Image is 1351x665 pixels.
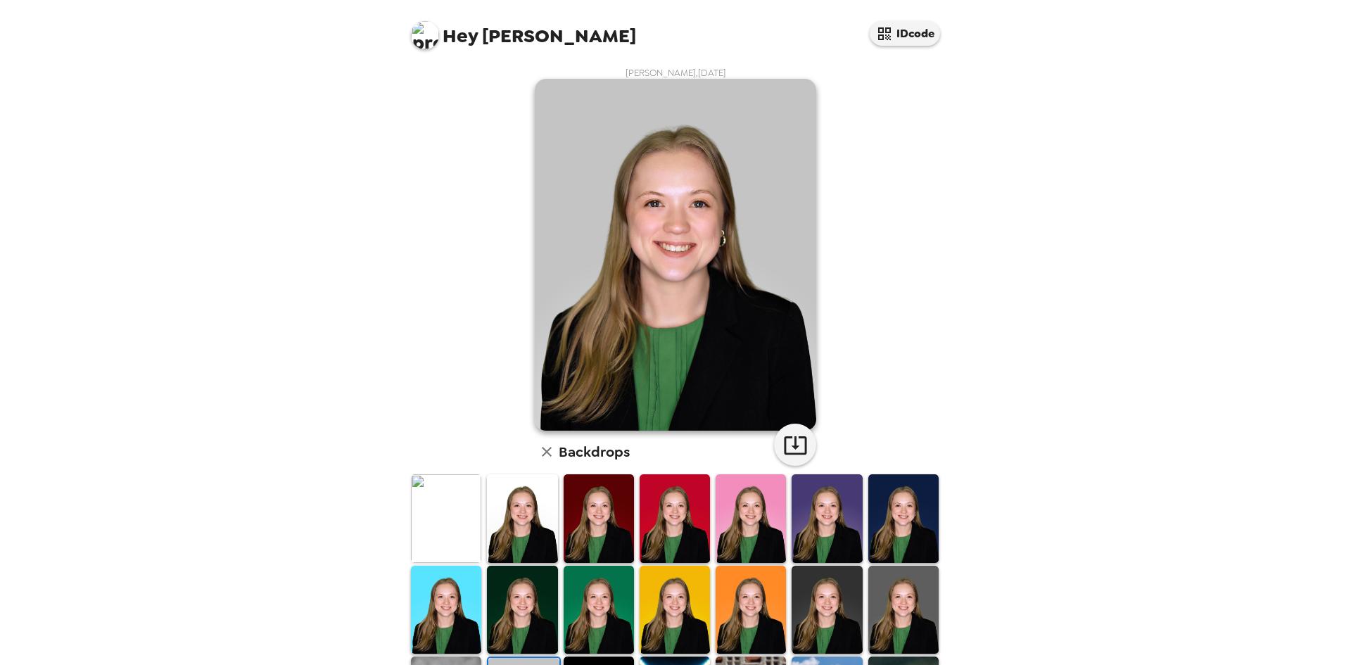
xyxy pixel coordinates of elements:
[559,441,630,463] h6: Backdrops
[626,67,726,79] span: [PERSON_NAME] , [DATE]
[535,79,816,431] img: user
[443,23,478,49] span: Hey
[411,14,636,46] span: [PERSON_NAME]
[870,21,940,46] button: IDcode
[411,21,439,49] img: profile pic
[411,474,481,562] img: Original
